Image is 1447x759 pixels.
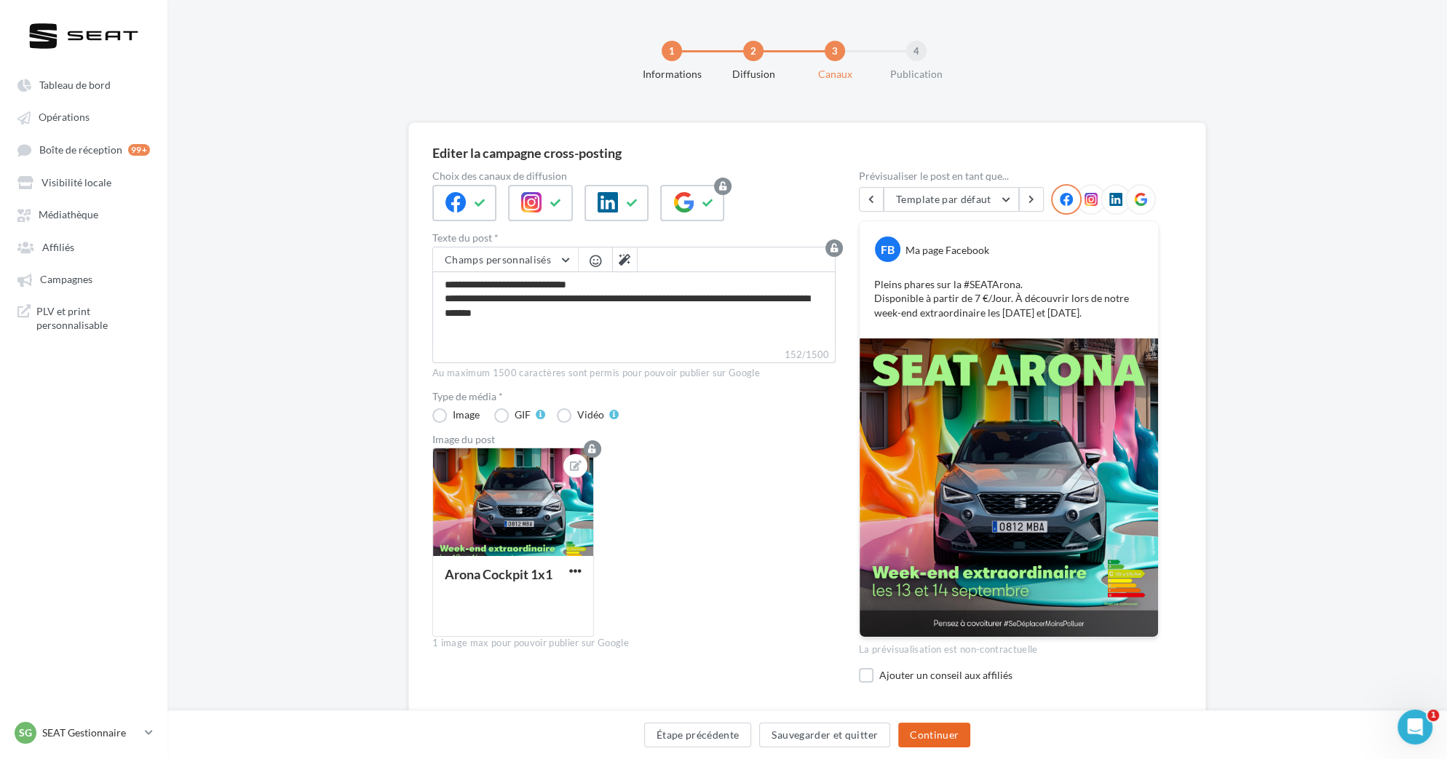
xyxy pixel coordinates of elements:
[9,136,159,163] a: Boîte de réception 99+
[432,434,836,445] div: Image du post
[432,367,836,380] div: Au maximum 1500 caractères sont permis pour pouvoir publier sur Google
[432,637,836,650] div: 1 image max pour pouvoir publier sur Google
[9,103,159,130] a: Opérations
[9,298,159,338] a: PLV et print personnalisable
[898,723,970,747] button: Continuer
[9,169,159,195] a: Visibilité locale
[662,41,682,61] div: 1
[707,67,800,82] div: Diffusion
[42,726,139,740] p: SEAT Gestionnaire
[625,67,718,82] div: Informations
[39,209,98,221] span: Médiathèque
[875,237,900,262] div: FB
[788,67,881,82] div: Canaux
[644,723,752,747] button: Étape précédente
[432,233,836,243] label: Texte du post *
[825,41,845,61] div: 3
[879,668,1159,682] div: Ajouter un conseil aux affiliés
[128,144,150,156] div: 99+
[859,171,1159,181] div: Prévisualiser le post en tant que...
[1398,710,1432,744] iframe: Intercom live chat
[39,111,90,124] span: Opérations
[39,79,111,91] span: Tableau de bord
[743,41,764,61] div: 2
[884,187,1019,212] button: Template par défaut
[759,723,890,747] button: Sauvegarder et quitter
[870,67,963,82] div: Publication
[40,274,92,286] span: Campagnes
[39,143,122,156] span: Boîte de réception
[432,171,836,181] label: Choix des canaux de diffusion
[577,410,604,420] div: Vidéo
[432,347,836,363] label: 152/1500
[433,247,578,272] button: Champs personnalisés
[9,266,159,292] a: Campagnes
[9,201,159,227] a: Médiathèque
[41,176,111,188] span: Visibilité locale
[445,566,552,582] div: Arona Cockpit 1x1
[515,410,531,420] div: GIF
[906,41,927,61] div: 4
[905,243,989,257] div: Ma page Facebook
[36,304,150,333] span: PLV et print personnalisable
[1427,710,1439,721] span: 1
[9,71,159,98] a: Tableau de bord
[432,146,1182,159] div: Editer la campagne cross-posting
[12,719,156,747] a: SG SEAT Gestionnaire
[445,253,551,266] span: Champs personnalisés
[9,234,159,260] a: Affiliés
[453,410,480,420] div: Image
[42,241,74,253] span: Affiliés
[859,637,1159,656] div: La prévisualisation est non-contractuelle
[19,726,32,740] span: SG
[896,193,991,205] span: Template par défaut
[874,277,1143,319] p: Pleins phares sur la #SEATArona. Disponible à partir de 7 €/Jour. À découvrir lors de notre week-...
[432,392,836,402] label: Type de média *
